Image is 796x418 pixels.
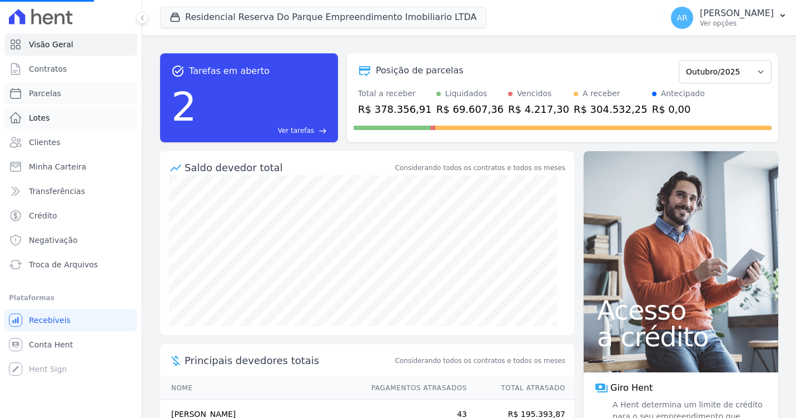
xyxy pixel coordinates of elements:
[4,229,137,251] a: Negativação
[700,8,774,19] p: [PERSON_NAME]
[29,259,98,270] span: Troca de Arquivos
[171,64,185,78] span: task_alt
[610,381,653,395] span: Giro Hent
[9,291,133,305] div: Plataformas
[160,7,486,28] button: Residencial Reserva Do Parque Empreendimento Imobiliario LTDA
[171,78,197,136] div: 2
[4,334,137,356] a: Conta Hent
[4,205,137,227] a: Crédito
[361,377,467,400] th: Pagamentos Atrasados
[4,180,137,202] a: Transferências
[4,33,137,56] a: Visão Geral
[4,131,137,153] a: Clientes
[185,160,393,175] div: Saldo devedor total
[29,112,50,123] span: Lotes
[676,14,687,22] span: AR
[652,102,705,117] div: R$ 0,00
[358,88,432,99] div: Total a receber
[445,88,487,99] div: Liquidados
[4,58,137,80] a: Contratos
[29,186,85,197] span: Transferências
[185,353,393,368] span: Principais devedores totais
[4,82,137,104] a: Parcelas
[160,377,361,400] th: Nome
[278,126,314,136] span: Ver tarefas
[4,156,137,178] a: Minha Carteira
[29,339,73,350] span: Conta Hent
[29,39,73,50] span: Visão Geral
[395,163,565,173] div: Considerando todos os contratos e todos os meses
[700,19,774,28] p: Ver opções
[4,253,137,276] a: Troca de Arquivos
[395,356,565,366] span: Considerando todos os contratos e todos os meses
[583,88,620,99] div: A receber
[358,102,432,117] div: R$ 378.356,91
[376,64,464,77] div: Posição de parcelas
[189,64,270,78] span: Tarefas em aberto
[4,309,137,331] a: Recebíveis
[29,315,71,326] span: Recebíveis
[319,127,327,135] span: east
[436,102,504,117] div: R$ 69.607,36
[29,161,86,172] span: Minha Carteira
[4,107,137,129] a: Lotes
[508,102,569,117] div: R$ 4.217,30
[661,88,705,99] div: Antecipado
[29,88,61,99] span: Parcelas
[517,88,551,99] div: Vencidos
[29,63,67,74] span: Contratos
[201,126,327,136] a: Ver tarefas east
[597,324,765,350] span: a crédito
[29,210,57,221] span: Crédito
[662,2,796,33] button: AR [PERSON_NAME] Ver opções
[29,235,78,246] span: Negativação
[574,102,648,117] div: R$ 304.532,25
[597,297,765,324] span: Acesso
[467,377,574,400] th: Total Atrasado
[29,137,60,148] span: Clientes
